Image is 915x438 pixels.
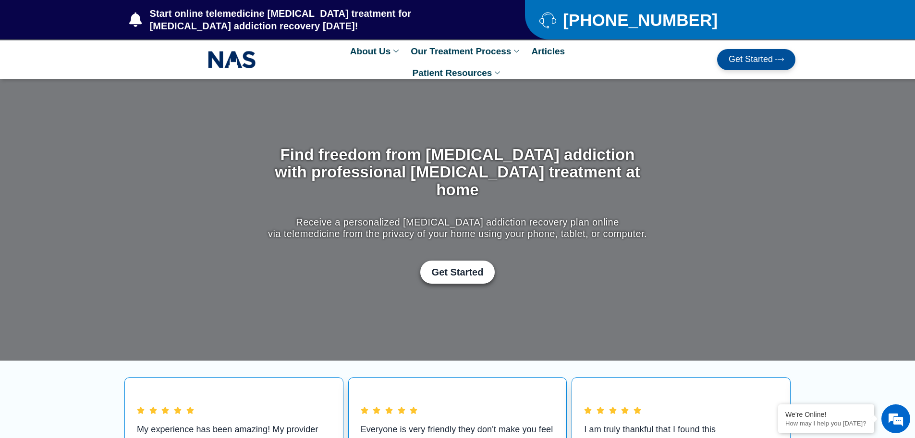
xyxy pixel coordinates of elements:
a: Patient Resources [408,62,508,84]
a: [PHONE_NUMBER] [539,12,771,28]
span: Start online telemedicine [MEDICAL_DATA] treatment for [MEDICAL_DATA] addiction recovery [DATE]! [147,7,487,32]
a: Start online telemedicine [MEDICAL_DATA] treatment for [MEDICAL_DATA] addiction recovery [DATE]! [129,7,487,32]
p: How may I help you today? [785,420,867,427]
div: Get Started with Suboxone Treatment by filling-out this new patient packet form [266,261,649,284]
h1: Find freedom from [MEDICAL_DATA] addiction with professional [MEDICAL_DATA] treatment at home [266,146,649,199]
span: Get Started [432,266,484,278]
a: Get Started [420,261,495,284]
a: Articles [526,40,570,62]
img: NAS_email_signature-removebg-preview.png [208,49,256,71]
span: [PHONE_NUMBER] [561,14,718,26]
a: Our Treatment Process [406,40,526,62]
div: We're Online! [785,411,867,418]
span: Get Started [729,55,773,64]
a: Get Started [717,49,795,70]
a: About Us [345,40,406,62]
p: Receive a personalized [MEDICAL_DATA] addiction recovery plan online via telemedicine from the pr... [266,216,649,239]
